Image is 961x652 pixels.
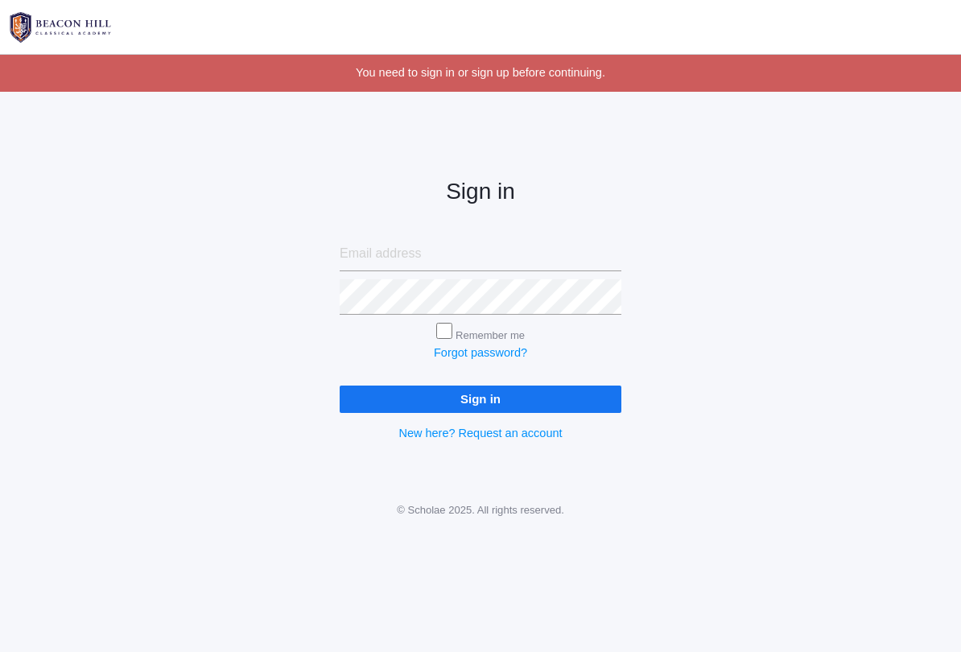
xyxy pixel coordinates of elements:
input: Sign in [340,386,621,412]
a: New here? Request an account [398,427,562,439]
a: Forgot password? [434,346,527,359]
input: Email address [340,237,621,272]
label: Remember me [456,329,525,341]
h2: Sign in [340,180,621,204]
